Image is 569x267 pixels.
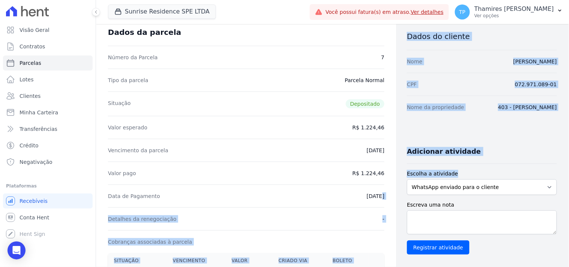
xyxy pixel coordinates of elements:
dt: Valor esperado [108,124,147,131]
div: Open Intercom Messenger [8,241,26,259]
p: Ver opções [474,13,554,19]
dd: [DATE] [367,147,384,154]
a: Minha Carteira [3,105,93,120]
a: Contratos [3,39,93,54]
dt: Situação [108,99,131,108]
a: Negativação [3,154,93,169]
div: Plataformas [6,181,90,190]
dt: Nome da propriedade [407,103,464,111]
dd: 7 [381,54,384,61]
dd: - [383,215,384,223]
a: Ver detalhes [411,9,444,15]
span: Clientes [20,92,41,100]
input: Registrar atividade [407,240,470,255]
a: Lotes [3,72,93,87]
label: Escolha a atividade [407,170,557,178]
span: Recebíveis [20,197,48,205]
dt: Cobranças associadas à parcela [108,238,192,246]
a: Transferências [3,121,93,136]
span: Visão Geral [20,26,50,34]
span: Você possui fatura(s) em atraso. [326,8,444,16]
button: Sunrise Residence SPE LTDA [108,4,216,19]
dd: Parcela Normal [345,76,384,84]
a: Recebíveis [3,193,93,208]
span: Crédito [20,142,39,149]
span: Parcelas [20,59,41,67]
dd: R$ 1.224,46 [353,124,384,131]
dt: Vencimento da parcela [108,147,168,154]
h3: Adicionar atividade [407,147,481,156]
dd: R$ 1.224,46 [353,169,384,177]
span: TP [459,9,465,15]
span: Lotes [20,76,34,83]
p: Thamires [PERSON_NAME] [474,5,554,13]
dt: Data de Pagamento [108,192,160,200]
a: Clientes [3,88,93,103]
div: Dados da parcela [108,28,181,37]
a: Parcelas [3,55,93,70]
a: [PERSON_NAME] [513,58,557,64]
dt: Número da Parcela [108,54,158,61]
dd: 072.971.089-01 [515,81,557,88]
dt: Detalhes da renegociação [108,215,177,223]
dt: Nome [407,58,422,65]
span: Depositado [346,99,385,108]
dt: Valor pago [108,169,136,177]
span: Contratos [20,43,45,50]
a: Visão Geral [3,22,93,37]
button: TP Thamires [PERSON_NAME] Ver opções [449,1,569,22]
span: Transferências [20,125,57,133]
dd: [DATE] [367,192,384,200]
a: Crédito [3,138,93,153]
span: Minha Carteira [20,109,58,116]
dt: Tipo da parcela [108,76,149,84]
dd: 403 - [PERSON_NAME] [498,103,557,111]
h3: Dados do cliente [407,32,557,41]
label: Escreva uma nota [407,201,557,209]
span: Conta Hent [20,214,49,221]
dt: CPF [407,81,417,88]
a: Conta Hent [3,210,93,225]
span: Negativação [20,158,53,166]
